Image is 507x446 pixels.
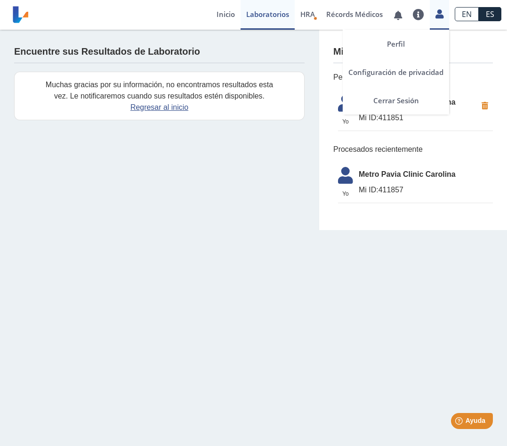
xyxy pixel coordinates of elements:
span: Yo [332,190,359,198]
span: HRA [300,9,315,19]
span: Procesados recientemente [333,144,493,155]
a: Cerrar Sesión [343,86,449,115]
span: 411857 [359,184,493,196]
iframe: Help widget launcher [423,409,497,436]
a: Configuración de privacidad [343,58,449,86]
span: Mi ID: [359,114,378,122]
span: Mi ID: [359,186,378,194]
span: Yo [332,117,359,126]
a: ES [479,7,501,21]
a: EN [455,7,479,21]
span: Metro Pavia Clinic Carolina [359,169,493,180]
a: Perfil [343,30,449,58]
span: 411851 [359,112,477,124]
div: Muchas gracias por su información, no encontramos resultados esta vez. Le notificaremos cuando su... [31,79,289,102]
h4: Encuentre sus Resultados de Laboratorio [14,46,200,58]
a: Regresar al inicio [130,103,188,111]
h4: Mis Lab IDs [333,46,386,58]
span: Pendientes [333,72,493,83]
